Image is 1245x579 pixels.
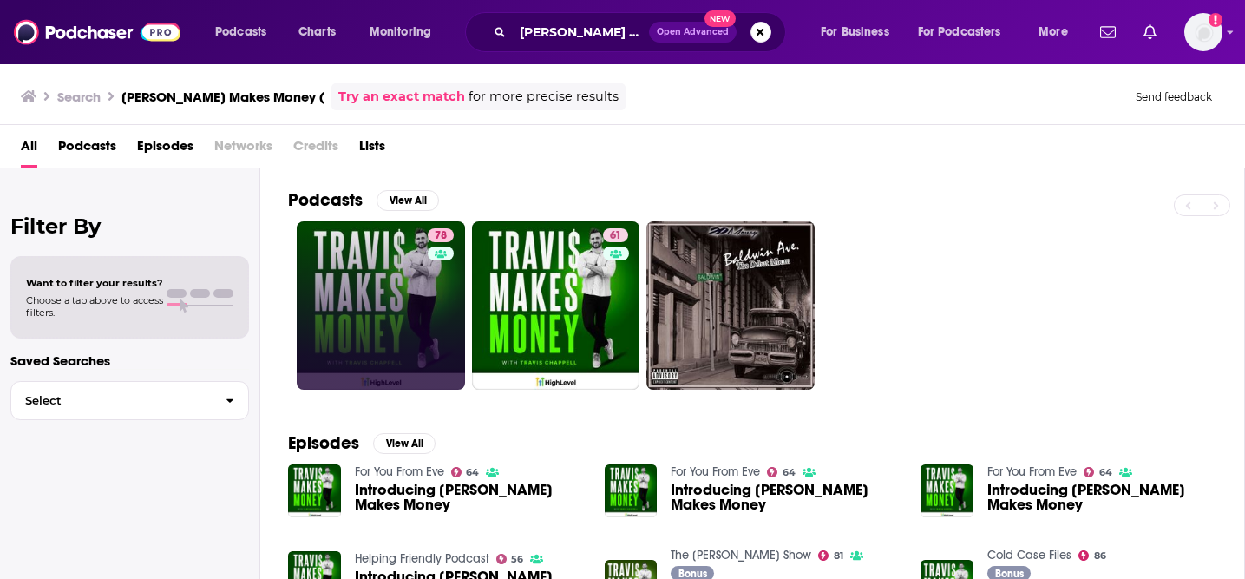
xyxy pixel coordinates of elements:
a: Introducing Travis Makes Money [987,483,1216,512]
a: Charts [287,18,346,46]
span: 78 [435,227,447,245]
a: 61 [472,221,640,390]
a: 61 [603,228,628,242]
span: Networks [214,132,272,168]
a: Podcasts [58,132,116,168]
span: 56 [511,556,523,563]
button: Send feedback [1130,89,1217,104]
a: For You From Eve [355,464,444,479]
span: 61 [610,227,621,245]
a: 81 [818,550,843,561]
span: Want to filter your results? [26,277,163,289]
span: 64 [1099,469,1112,477]
a: For You From Eve [987,464,1077,479]
a: Cold Case Files [987,548,1071,563]
button: open menu [203,18,289,46]
span: Choose a tab above to access filters. [26,294,163,319]
span: for more precise results [469,87,619,107]
span: Introducing [PERSON_NAME] Makes Money [987,483,1216,512]
a: Introducing Travis Makes Money [355,483,584,512]
a: Episodes [137,132,193,168]
span: Open Advanced [657,28,729,36]
a: EpisodesView All [288,432,436,454]
span: For Podcasters [918,20,1001,44]
h3: Search [57,89,101,105]
span: New [704,10,736,27]
span: Introducing [PERSON_NAME] Makes Money [671,483,900,512]
a: For You From Eve [671,464,760,479]
span: More [1039,20,1068,44]
img: Introducing Travis Makes Money [605,464,658,517]
span: Bonus [678,569,707,579]
button: View All [377,190,439,211]
a: Introducing Travis Makes Money [671,483,900,512]
h2: Podcasts [288,189,363,211]
a: PodcastsView All [288,189,439,211]
a: 56 [496,554,524,564]
span: 64 [783,469,796,477]
button: open menu [357,18,454,46]
button: Show profile menu [1184,13,1222,51]
span: For Business [821,20,889,44]
a: 64 [451,467,480,477]
a: Helping Friendly Podcast [355,551,489,566]
a: The Sarah Fraser Show [671,548,811,563]
p: Saved Searches [10,352,249,369]
span: 81 [834,552,843,560]
h3: [PERSON_NAME] Makes Money ( [121,89,324,105]
a: 78 [428,228,454,242]
button: open menu [907,18,1026,46]
div: Search podcasts, credits, & more... [482,12,803,52]
span: Monitoring [370,20,431,44]
span: Bonus [995,569,1024,579]
a: Show notifications dropdown [1093,17,1123,47]
button: Select [10,381,249,420]
a: 86 [1078,550,1106,561]
a: 64 [1084,467,1112,477]
img: Introducing Travis Makes Money [288,464,341,517]
span: 64 [466,469,479,477]
span: Credits [293,132,338,168]
button: open menu [1026,18,1090,46]
a: Try an exact match [338,87,465,107]
span: Charts [298,20,336,44]
span: 86 [1094,552,1106,560]
span: Introducing [PERSON_NAME] Makes Money [355,483,584,512]
a: All [21,132,37,168]
a: 78 [297,221,465,390]
img: User Profile [1184,13,1222,51]
h2: Episodes [288,432,359,454]
input: Search podcasts, credits, & more... [513,18,649,46]
a: Show notifications dropdown [1137,17,1163,47]
h2: Filter By [10,214,249,239]
span: Logged in as megcassidy [1184,13,1222,51]
a: 64 [767,467,796,477]
span: Podcasts [215,20,266,44]
svg: Add a profile image [1209,13,1222,27]
a: Lists [359,132,385,168]
img: Podchaser - Follow, Share and Rate Podcasts [14,16,180,49]
button: Open AdvancedNew [649,22,737,43]
button: open menu [809,18,911,46]
button: View All [373,433,436,454]
img: Introducing Travis Makes Money [921,464,973,517]
span: Select [11,395,212,406]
